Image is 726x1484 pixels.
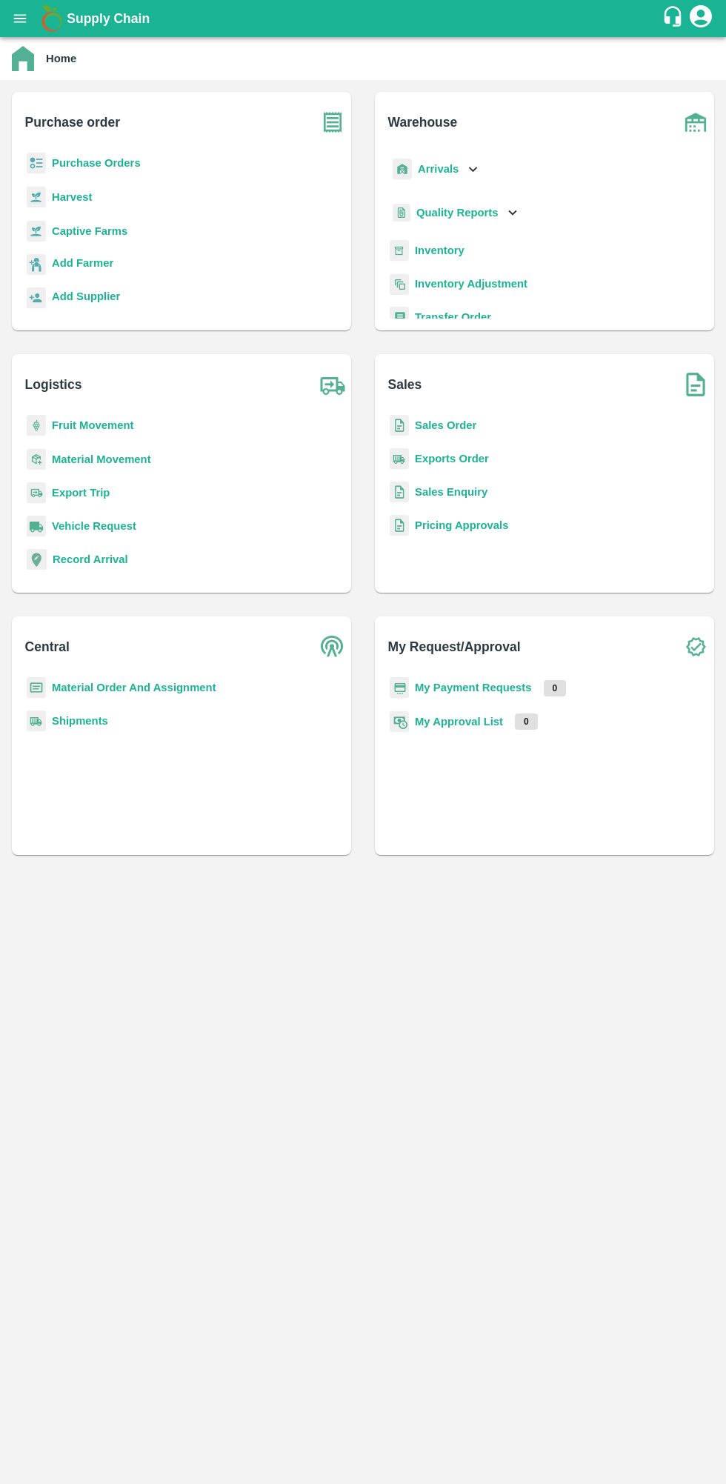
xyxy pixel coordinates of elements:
a: Supply Chain [67,8,662,29]
a: Material Movement [52,453,151,465]
p: 0 [515,713,538,730]
img: inventory [390,273,409,295]
img: purchase [314,104,351,141]
a: Pricing Approvals [415,519,508,531]
img: qualityReport [393,204,410,222]
b: Purchase order [25,112,120,133]
a: Inventory [415,244,464,256]
b: Arrivals [418,163,459,175]
b: Logistics [25,374,82,395]
img: soSales [677,366,714,403]
a: Vehicle Request [52,520,136,532]
a: Captive Farms [52,225,127,237]
img: sales [390,482,409,503]
img: check [677,628,714,665]
b: Central [25,636,70,657]
img: warehouse [677,104,714,141]
a: Add Farmer [52,255,113,275]
a: Purchase Orders [52,157,141,169]
a: Record Arrival [53,553,128,565]
p: 0 [544,680,567,696]
img: supplier [27,287,46,309]
b: Add Farmer [52,257,113,269]
b: Warehouse [388,112,458,133]
img: farmer [27,254,46,276]
img: central [314,628,351,665]
a: Export Trip [52,487,110,499]
div: Quality Reports [390,198,521,228]
img: truck [314,366,351,403]
img: approval [390,711,409,733]
img: fruit [27,415,46,436]
a: Exports Order [415,453,489,465]
img: sales [390,515,409,536]
img: sales [390,415,409,436]
div: account of current user [687,3,714,34]
div: Arrivals [390,153,482,186]
a: My Approval List [415,716,503,728]
b: Add Supplier [52,290,120,302]
img: delivery [27,482,46,504]
img: home [12,46,34,71]
a: Inventory Adjustment [415,278,527,290]
img: shipments [27,711,46,732]
img: shipments [390,448,409,470]
a: Fruit Movement [52,419,134,431]
b: Home [46,53,76,64]
a: Shipments [52,715,108,727]
img: vehicle [27,516,46,537]
a: My Payment Requests [415,682,532,693]
a: Transfer Order [415,311,491,323]
img: reciept [27,153,46,174]
img: harvest [27,186,46,208]
div: customer-support [662,5,687,32]
a: Sales Order [415,419,476,431]
b: Sales [388,374,422,395]
a: Harvest [52,191,92,203]
a: Material Order And Assignment [52,682,216,693]
img: whArrival [393,159,412,180]
a: Sales Enquiry [415,486,487,498]
button: open drawer [3,1,37,36]
img: payment [390,677,409,699]
b: Quality Reports [416,207,499,219]
img: harvest [27,220,46,242]
img: recordArrival [27,549,47,570]
a: Add Supplier [52,288,120,308]
img: logo [37,4,67,33]
img: centralMaterial [27,677,46,699]
img: whInventory [390,240,409,262]
b: Supply Chain [67,11,150,26]
b: My Request/Approval [388,636,521,657]
img: whTransfer [390,307,409,328]
img: material [27,448,46,470]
